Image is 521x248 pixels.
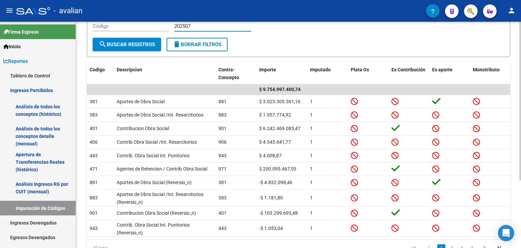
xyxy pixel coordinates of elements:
span: 1 [310,153,313,158]
span: 883 [218,112,227,118]
span: -$ 4.832.098,46 [259,180,292,185]
button: Borrar Filtros [167,38,228,51]
span: 381 [90,99,98,104]
datatable-header-cell: Importe [256,63,307,85]
span: 443 [218,226,227,231]
button: Buscar Registros [93,38,161,51]
span: 401 [218,210,227,216]
span: $ 200.095.467,53 [259,166,296,172]
span: 883 [90,195,98,200]
span: 1 [310,210,313,216]
span: - avalian [54,3,82,18]
span: 443 [90,153,98,158]
span: $ 6.242.469.083,47 [259,126,301,131]
span: Contrib. Obra Social Int. Punitorios [117,153,190,158]
span: Aportes de Obra Social /Int. Resarcitorios (Reversio_n) [117,192,204,205]
datatable-header-cell: Descripcion [114,63,216,85]
datatable-header-cell: Monotributo [470,63,511,85]
span: $ 3.023.305.361,16 [259,99,301,104]
span: Plata Os [351,67,369,72]
datatable-header-cell: Contra-Concepto [216,63,256,85]
datatable-header-cell: Plata Os [348,63,389,85]
span: Contrib. Obra Social Int. Punitorios (Reversio_n) [117,222,190,235]
span: Monotributo [473,67,500,72]
span: 901 [218,126,227,131]
mat-icon: delete [173,40,181,48]
span: 1 [310,112,313,118]
span: Contribucion Obra Social [117,126,169,131]
span: Contrib.Obra Social /Int. Resarcitorios [117,139,197,145]
datatable-header-cell: Es Contribución [389,63,429,85]
span: 1 [310,166,313,172]
span: Aportes de Obra Social /Int. Resarcitorios [117,112,204,118]
span: Contribucion Obra Social (Reversio_n) [117,210,196,216]
span: Agentes de Retencion / Contrib.Obra Social [117,166,207,172]
span: Buscar Registros [99,41,155,48]
span: Reportes [3,57,28,65]
span: 471 [90,166,98,172]
div: Open Intercom Messenger [498,225,514,241]
mat-icon: menu [5,6,14,15]
span: $ 1.957.774,92 [259,112,291,118]
span: 401 [90,126,98,131]
span: $ 9.754.997.400,74 [259,87,301,92]
span: 901 [90,210,98,216]
span: 383 [218,195,227,200]
mat-icon: search [99,40,107,48]
span: $ 4.008,87 [259,153,282,158]
span: Imputado [310,67,331,72]
span: $ 4.345.641,77 [259,139,291,145]
span: Firma Express [3,28,39,36]
span: 1 [310,180,313,185]
span: 383 [90,112,98,118]
span: Aportes de Obra Social (Reversio_n) [117,180,192,185]
span: 943 [90,226,98,231]
span: 406 [90,139,98,145]
span: 1 [310,126,313,131]
span: Contra-Concepto [218,67,239,80]
span: 943 [218,153,227,158]
span: 881 [218,99,227,104]
datatable-header-cell: Es aporte [429,63,470,85]
span: 1 [310,226,313,231]
span: Es aporte [432,67,452,72]
span: -$ 1.053,04 [259,226,283,231]
span: 881 [90,180,98,185]
span: 1 [310,195,313,200]
span: 381 [218,180,227,185]
span: Importe [259,67,276,72]
span: 1 [310,139,313,145]
span: 1 [310,99,313,104]
span: -$ 103.299.693,48 [259,210,298,216]
span: Descripcion [117,67,142,72]
datatable-header-cell: Codigo [87,63,114,85]
datatable-header-cell: Imputado [307,63,348,85]
span: 971 [218,166,227,172]
span: Codigo [90,67,105,72]
mat-icon: person [507,6,516,15]
span: Inicio [3,43,21,50]
span: Aportes de Obra Social [117,99,165,104]
span: 906 [218,139,227,145]
span: Borrar Filtros [173,41,221,48]
span: Es Contribución [391,67,425,72]
span: -$ 1.181,80 [259,195,283,200]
